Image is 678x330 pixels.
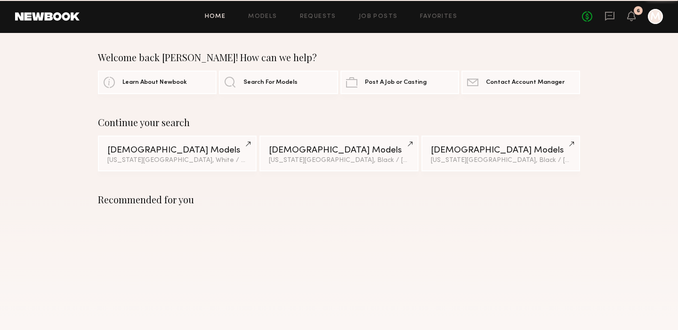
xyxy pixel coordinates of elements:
[205,14,226,20] a: Home
[648,9,663,24] a: M
[421,136,580,171] a: [DEMOGRAPHIC_DATA] Models[US_STATE][GEOGRAPHIC_DATA], Black / [DEMOGRAPHIC_DATA]
[365,80,427,86] span: Post A Job or Casting
[122,80,187,86] span: Learn About Newbook
[98,194,580,205] div: Recommended for you
[431,146,571,155] div: [DEMOGRAPHIC_DATA] Models
[637,8,640,14] div: 6
[486,80,565,86] span: Contact Account Manager
[98,136,257,171] a: [DEMOGRAPHIC_DATA] Models[US_STATE][GEOGRAPHIC_DATA], White / Caucasian
[461,71,580,94] a: Contact Account Manager
[269,146,409,155] div: [DEMOGRAPHIC_DATA] Models
[359,14,398,20] a: Job Posts
[269,157,409,164] div: [US_STATE][GEOGRAPHIC_DATA], Black / [DEMOGRAPHIC_DATA]
[98,117,580,128] div: Continue your search
[300,14,336,20] a: Requests
[431,157,571,164] div: [US_STATE][GEOGRAPHIC_DATA], Black / [DEMOGRAPHIC_DATA]
[340,71,459,94] a: Post A Job or Casting
[98,52,580,63] div: Welcome back [PERSON_NAME]! How can we help?
[219,71,338,94] a: Search For Models
[259,136,418,171] a: [DEMOGRAPHIC_DATA] Models[US_STATE][GEOGRAPHIC_DATA], Black / [DEMOGRAPHIC_DATA]
[98,71,217,94] a: Learn About Newbook
[420,14,457,20] a: Favorites
[107,146,247,155] div: [DEMOGRAPHIC_DATA] Models
[248,14,277,20] a: Models
[107,157,247,164] div: [US_STATE][GEOGRAPHIC_DATA], White / Caucasian
[243,80,298,86] span: Search For Models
